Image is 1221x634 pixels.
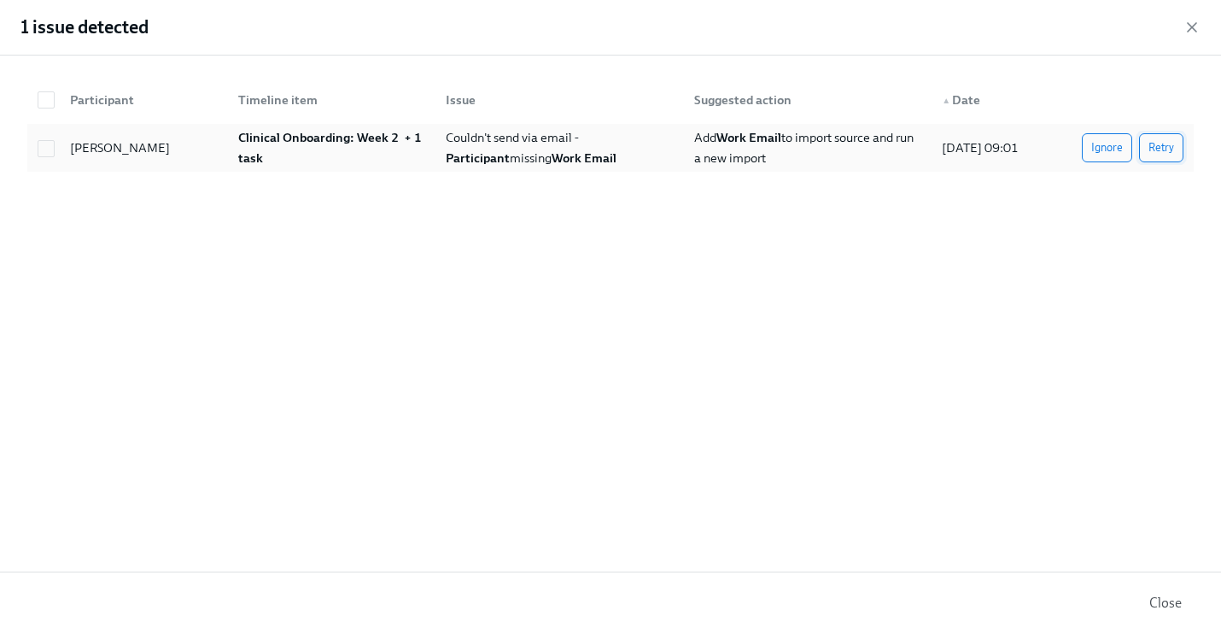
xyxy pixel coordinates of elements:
[942,97,950,105] span: ▲
[1139,133,1183,162] button: Retry
[935,138,1054,158] div: [DATE] 09:01
[1148,139,1174,156] span: Retry
[552,150,616,166] strong: Work Email
[681,83,928,117] div: Suggested action
[63,90,225,110] div: Participant
[225,83,433,117] div: Timeline item
[1091,139,1123,156] span: Ignore
[20,15,149,40] h2: 1 issue detected
[56,83,225,117] div: Participant
[231,90,433,110] div: Timeline item
[1137,586,1194,620] button: Close
[687,90,928,110] div: Suggested action
[432,83,680,117] div: Issue
[928,83,1054,117] div: ▲Date
[935,90,1054,110] div: Date
[63,138,225,158] div: [PERSON_NAME]
[1149,595,1182,612] span: Close
[716,130,781,145] strong: Work Email
[439,90,680,110] div: Issue
[27,124,1194,172] div: [PERSON_NAME]Clinical Onboarding: Week 2 + 1 taskCouldn't send via email -ParticipantmissingWork ...
[446,150,510,166] strong: Participant
[1082,133,1132,162] button: Ignore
